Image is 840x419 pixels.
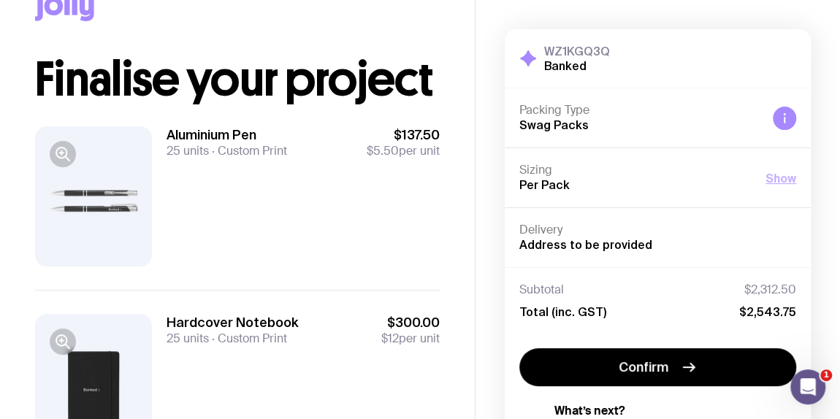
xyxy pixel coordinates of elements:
h3: Aluminium Pen [167,126,287,144]
span: Swag Packs [519,118,589,131]
h4: Packing Type [519,103,761,118]
span: $300.00 [381,314,440,331]
span: Per Pack [519,178,570,191]
h3: WZ1KGQ3Q [544,44,610,58]
span: Total (inc. GST) [519,304,606,319]
span: $137.50 [367,126,440,144]
span: 25 units [167,331,209,346]
span: Custom Print [209,331,287,346]
span: per unit [367,144,440,158]
span: $12 [381,331,399,346]
h2: Banked [544,58,610,73]
span: Confirm [619,358,668,376]
button: Show [765,169,796,187]
h5: What’s next? [554,404,796,418]
span: per unit [381,331,440,346]
span: $2,312.50 [744,282,796,297]
h4: Sizing [519,163,754,177]
span: $2,543.75 [739,304,796,319]
span: 25 units [167,143,209,158]
h1: Finalise your project [35,56,440,103]
iframe: Intercom live chat [790,369,825,404]
h4: Delivery [519,223,796,237]
button: Confirm [519,348,796,386]
span: Address to be provided [519,238,652,251]
span: Custom Print [209,143,287,158]
h3: Hardcover Notebook [167,314,299,331]
span: Subtotal [519,282,564,297]
span: $5.50 [367,143,399,158]
span: 1 [820,369,832,381]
